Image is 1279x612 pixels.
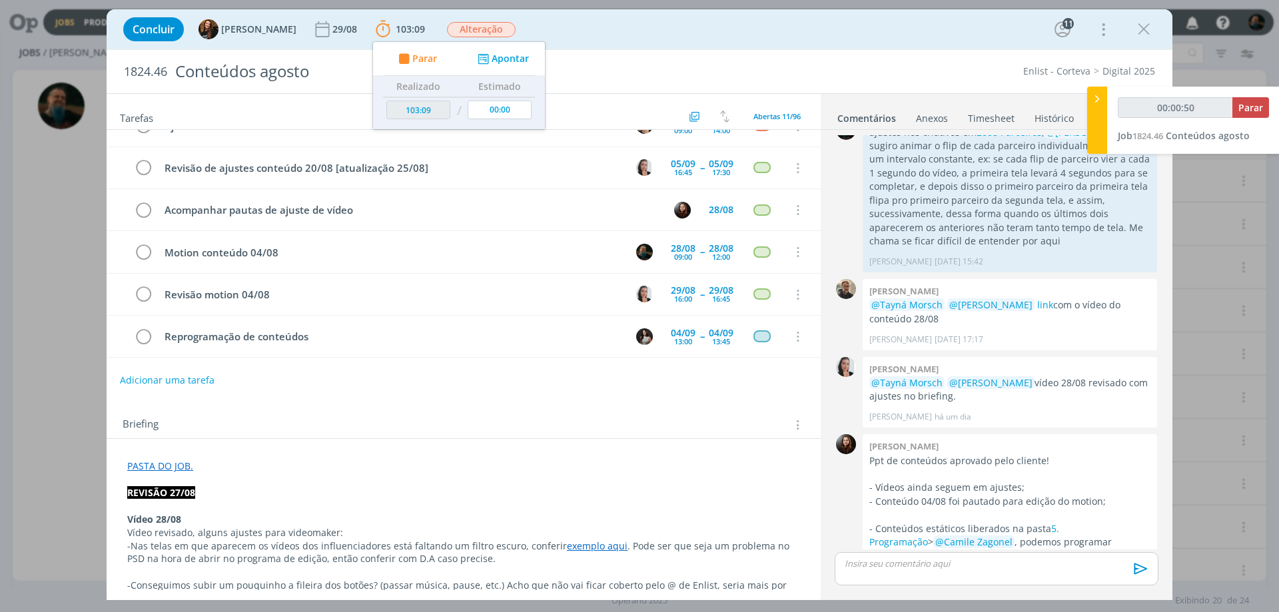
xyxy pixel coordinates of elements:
div: 04/09 [671,328,695,338]
button: E [672,200,692,220]
th: Realizado [383,76,454,97]
div: Reprogramação de conteúdos [159,328,624,345]
a: 2008 Parceiros [977,126,1042,139]
button: 11 [1052,19,1073,40]
span: Abertas 11/96 [753,111,801,121]
ul: 103:09 [372,41,546,130]
div: 09:00 [674,253,692,260]
a: Enlist - Corteva [1023,65,1090,77]
p: ajustes nos criativos em , eu sugiro animar o flip de cada parceiro individualmente, com um inter... [869,126,1150,248]
div: Revisão motion 04/08 [159,286,624,303]
div: 16:45 [674,168,692,176]
div: 12:00 [712,253,730,260]
b: [PERSON_NAME] [869,440,939,452]
div: Revisão de ajustes conteúdo 20/08 [atualização 25/08] [159,160,624,176]
button: Concluir [123,17,184,41]
img: E [674,202,691,218]
div: 16:00 [674,295,692,302]
div: 17:30 [712,168,730,176]
p: - Conteúdo 04/08 foi pautado para edição do motion; [869,495,1150,508]
p: - Vídeos ainda seguem em ajustes; [869,481,1150,494]
span: Parar [412,54,437,63]
a: Job1824.46Conteúdos agosto [1118,129,1250,142]
a: exemplo aqui [567,539,628,552]
span: Alteração [447,22,516,37]
span: [DATE] 15:42 [935,256,983,268]
a: 5. Programação [869,522,1059,548]
button: Parar [1232,97,1269,118]
strong: REVISÃO 27/08 [127,486,195,499]
span: @[PERSON_NAME] [949,298,1033,311]
a: Timesheet [967,106,1015,125]
span: Conteúdos agosto [1166,129,1250,142]
span: @Tayná Morsch [871,298,943,311]
p: Ppt de conteúdos aprovado pelo cliente! [869,454,1150,467]
div: Anexos [916,112,948,125]
img: T [199,19,218,39]
div: 29/08 [332,25,360,34]
img: C [636,328,653,345]
p: vídeo 28/08 revisado com ajustes no briefing. [869,376,1150,404]
img: C [836,357,856,377]
b: [PERSON_NAME] [869,363,939,375]
span: @Camile Zagonel [935,535,1013,548]
span: 1824.46 [1132,130,1163,142]
p: Vídeo revisado, alguns ajustes para videomaker: [127,526,800,539]
div: 28/08 [709,244,733,253]
button: C [634,326,654,346]
div: 14:00 [712,127,730,134]
div: 05/09 [671,159,695,168]
button: Parar [394,52,437,66]
span: -- [700,121,704,131]
span: @[PERSON_NAME] [1047,126,1130,139]
img: C [636,286,653,302]
p: -Nas telas em que aparecem os vídeos dos influenciadores está faltando um filtro escuro, conferir... [127,539,800,566]
p: [PERSON_NAME] [869,411,932,423]
div: 04/09 [709,328,733,338]
div: 11 [1063,18,1074,29]
p: -Conseguimos subir um pouquinho a fileira dos botões? (passar música, pause, etc.) Acho que não v... [127,579,800,605]
img: arrow-down-up.svg [720,111,729,123]
div: 28/08 [671,244,695,253]
td: / [454,97,465,125]
div: 13:00 [674,338,692,345]
span: Tarefas [120,109,153,125]
p: com o vídeo do conteúdo 28/08 [869,298,1150,326]
strong: Vídeo 28/08 [127,513,181,525]
span: 1824.46 [124,65,167,79]
a: link [1037,298,1053,311]
a: Comentários [837,106,897,125]
span: Concluir [133,24,175,35]
button: C [634,158,654,178]
p: [PERSON_NAME] [869,334,932,346]
img: C [636,159,653,176]
button: Alteração [446,21,516,38]
span: @Tayná Morsch [871,376,943,389]
span: @[PERSON_NAME] [949,376,1033,389]
span: -- [700,290,704,299]
p: - Conteúdos estáticos liberados na pasta > , podemos programar novamente esses conteúdos e seguir... [869,522,1150,563]
div: 09:00 [674,127,692,134]
img: E [836,434,856,454]
div: 13:45 [712,338,730,345]
div: 29/08 [671,286,695,295]
span: há um dia [935,411,971,423]
img: M [636,244,653,260]
div: 29/08 [709,286,733,295]
img: R [836,279,856,299]
span: Briefing [123,416,159,434]
span: -- [700,332,704,341]
div: Acompanhar pautas de ajuste de vídeo [159,202,661,218]
button: C [634,284,654,304]
div: Motion conteúdo 04/08 [159,244,624,261]
div: 05/09 [709,159,733,168]
p: [PERSON_NAME] [869,256,932,268]
a: Histórico [1034,106,1074,125]
span: -- [700,247,704,256]
button: Adicionar uma tarefa [119,368,215,392]
button: M [634,242,654,262]
a: PASTA DO JOB. [127,459,193,472]
span: [DATE] 17:17 [935,334,983,346]
div: dialog [107,9,1172,600]
div: 16:45 [712,295,730,302]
